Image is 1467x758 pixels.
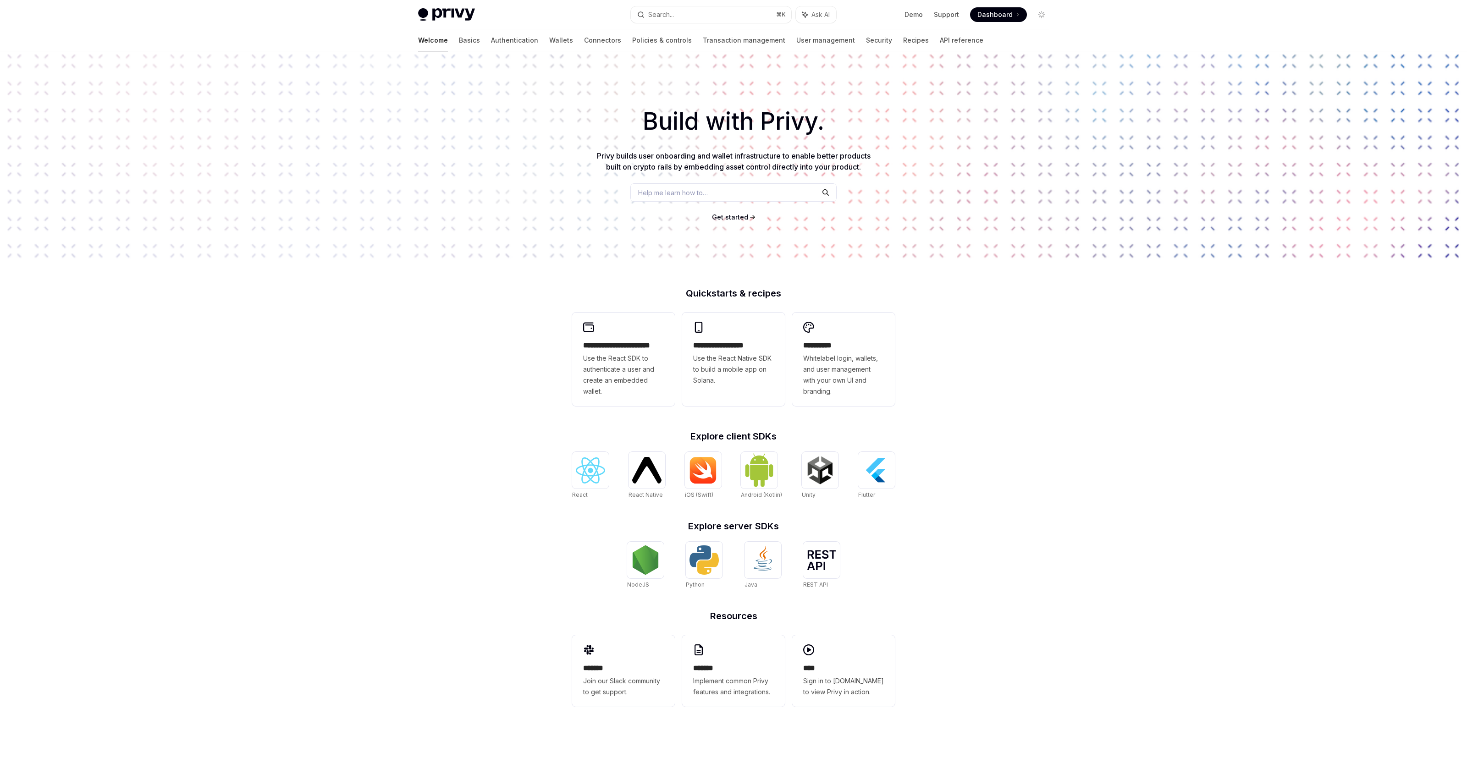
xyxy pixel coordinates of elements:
[712,213,748,222] a: Get started
[703,29,785,51] a: Transaction management
[572,432,895,441] h2: Explore client SDKs
[689,456,718,484] img: iOS (Swift)
[940,29,983,51] a: API reference
[693,676,774,698] span: Implement common Privy features and integrations.
[549,29,573,51] a: Wallets
[459,29,480,51] a: Basics
[15,104,1452,139] h1: Build with Privy.
[491,29,538,51] a: Authentication
[583,676,664,698] span: Join our Slack community to get support.
[802,452,838,500] a: UnityUnity
[627,581,649,588] span: NodeJS
[970,7,1027,22] a: Dashboard
[866,29,892,51] a: Security
[572,522,895,531] h2: Explore server SDKs
[811,10,830,19] span: Ask AI
[745,581,757,588] span: Java
[977,10,1013,19] span: Dashboard
[629,491,663,498] span: React Native
[741,491,782,498] span: Android (Kotlin)
[792,635,895,707] a: ****Sign in to [DOMAIN_NAME] to view Privy in action.
[802,491,816,498] span: Unity
[682,313,785,406] a: **** **** **** ***Use the React Native SDK to build a mobile app on Solana.
[418,8,475,21] img: light logo
[627,542,664,589] a: NodeJSNodeJS
[862,456,891,485] img: Flutter
[631,545,660,575] img: NodeJS
[682,635,785,707] a: **** **Implement common Privy features and integrations.
[858,491,875,498] span: Flutter
[648,9,674,20] div: Search...
[796,29,855,51] a: User management
[638,188,708,198] span: Help me learn how to…
[796,6,836,23] button: Ask AI
[903,29,929,51] a: Recipes
[745,453,774,487] img: Android (Kotlin)
[631,6,791,23] button: Search...⌘K
[597,151,871,171] span: Privy builds user onboarding and wallet infrastructure to enable better products built on crypto ...
[712,213,748,221] span: Get started
[748,545,778,575] img: Java
[741,452,782,500] a: Android (Kotlin)Android (Kotlin)
[792,313,895,406] a: **** *****Whitelabel login, wallets, and user management with your own UI and branding.
[934,10,959,19] a: Support
[745,542,781,589] a: JavaJava
[632,29,692,51] a: Policies & controls
[583,353,664,397] span: Use the React SDK to authenticate a user and create an embedded wallet.
[1034,7,1049,22] button: Toggle dark mode
[686,542,722,589] a: PythonPython
[584,29,621,51] a: Connectors
[629,452,665,500] a: React NativeReact Native
[858,452,895,500] a: FlutterFlutter
[685,452,722,500] a: iOS (Swift)iOS (Swift)
[418,29,448,51] a: Welcome
[807,550,836,570] img: REST API
[803,581,828,588] span: REST API
[685,491,713,498] span: iOS (Swift)
[803,542,840,589] a: REST APIREST API
[572,289,895,298] h2: Quickstarts & recipes
[805,456,835,485] img: Unity
[803,353,884,397] span: Whitelabel login, wallets, and user management with your own UI and branding.
[572,491,588,498] span: React
[576,457,605,483] img: React
[904,10,923,19] a: Demo
[803,676,884,698] span: Sign in to [DOMAIN_NAME] to view Privy in action.
[632,457,662,483] img: React Native
[776,11,786,18] span: ⌘ K
[572,452,609,500] a: ReactReact
[572,611,895,621] h2: Resources
[689,545,719,575] img: Python
[572,635,675,707] a: **** **Join our Slack community to get support.
[686,581,705,588] span: Python
[693,353,774,386] span: Use the React Native SDK to build a mobile app on Solana.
